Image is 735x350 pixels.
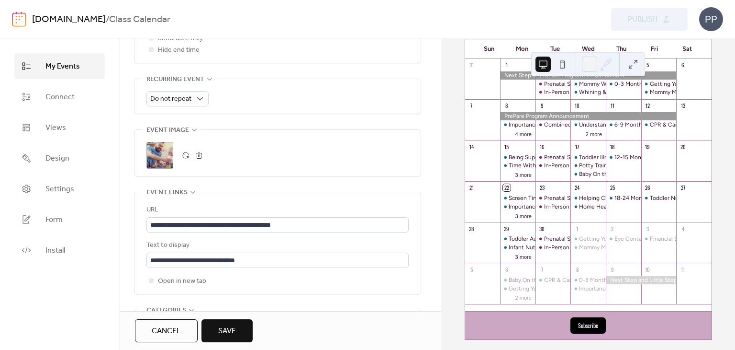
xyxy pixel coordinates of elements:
[14,237,105,263] a: Install
[152,326,181,337] span: Cancel
[503,102,510,109] div: 8
[544,162,610,170] div: In-Person Prenatal Series
[146,305,186,316] span: Categories
[650,194,733,202] div: Toddler Nutrition & Toddler Play
[535,121,571,129] div: Combined Prenatal Series – Labor & Delivery
[641,121,677,129] div: CPR & Car Seat Safety
[614,153,717,162] div: 12-15 Month & 15-18 Month Milestones
[512,170,535,178] button: 3 more
[572,39,605,58] div: Wed
[579,121,697,129] div: Understanding Your Infant & Infant Accidents
[500,162,535,170] div: Time With Toddler & Words Matter: Silent Words
[679,102,686,109] div: 13
[699,7,723,31] div: PP
[500,285,535,293] div: Getting Your Child to Eat & Creating Confidence
[535,80,571,88] div: Prenatal Series
[500,235,535,243] div: Toddler Accidents & Your Financial Future
[106,11,109,29] b: /
[609,266,616,273] div: 9
[468,61,475,69] div: 31
[679,225,686,232] div: 4
[146,74,204,85] span: Recurring event
[538,143,546,150] div: 16
[512,211,535,220] button: 3 more
[45,245,65,257] span: Install
[679,61,686,69] div: 6
[570,170,606,178] div: Baby On the Move & Staying Out of Debt
[614,121,732,129] div: 6-9 Month & 9-12 Month Infant Expectations
[14,145,105,171] a: Design
[573,143,580,150] div: 17
[570,121,606,129] div: Understanding Your Infant & Infant Accidents
[146,240,407,251] div: Text to display
[500,153,535,162] div: Being Super Mom & Credit Scores: the Good, the Bad, the Ugly
[503,61,510,69] div: 1
[512,252,535,260] button: 3 more
[201,319,253,342] button: Save
[468,102,475,109] div: 7
[45,153,69,164] span: Design
[644,102,651,109] div: 12
[535,203,571,211] div: In-Person Prenatal Series
[644,61,651,69] div: 5
[158,276,206,287] span: Open in new tab
[500,121,535,129] div: Importance of Words & Credit Cards: Friend or Foe?
[14,115,105,140] a: Views
[509,121,645,129] div: Importance of Words & Credit Cards: Friend or Foe?
[503,143,510,150] div: 15
[544,235,583,243] div: Prenatal Series
[146,187,188,198] span: Event links
[535,244,571,252] div: In-Person Prenatal Series
[146,142,173,169] div: ;
[539,39,572,58] div: Tue
[579,162,702,170] div: Potty Training & Fighting the Impulse to Spend
[158,33,203,45] span: Show date only
[679,184,686,191] div: 27
[544,276,603,284] div: CPR & Car Seat Safety
[109,11,170,29] b: Class Calendar
[45,122,66,134] span: Views
[638,39,671,58] div: Fri
[582,129,606,138] button: 2 more
[538,102,546,109] div: 9
[579,244,685,252] div: Mommy Milestones & Creating Kindness
[509,244,585,252] div: Infant Nutrition & Budget 101
[512,293,535,301] button: 2 more
[606,153,641,162] div: 12-15 Month & 15-18 Month Milestones
[609,102,616,109] div: 11
[579,80,667,88] div: Mommy Work & Quality Childcare
[45,214,63,226] span: Form
[609,184,616,191] div: 25
[468,184,475,191] div: 21
[644,225,651,232] div: 3
[570,285,606,293] div: Importance of Words & Credit Cards: Friend or Foe?
[606,235,641,243] div: Eye Contact Means Love & Words Matter: Magic Words
[503,184,510,191] div: 22
[14,84,105,110] a: Connect
[158,45,200,56] span: Hide end time
[614,194,720,202] div: 18-24 Month & 24-36 Month Milestones
[544,153,583,162] div: Prenatal Series
[544,88,610,96] div: In-Person Prenatal Series
[544,80,583,88] div: Prenatal Series
[606,121,641,129] div: 6-9 Month & 9-12 Month Infant Expectations
[644,184,651,191] div: 26
[605,39,638,58] div: Thu
[32,11,106,29] a: [DOMAIN_NAME]
[500,203,535,211] div: Importance of Bonding & Infant Expectations
[135,319,198,342] button: Cancel
[500,276,535,284] div: Baby On the Move & Staying Out of Debt
[606,194,641,202] div: 18-24 Month & 24-36 Month Milestones
[606,276,676,284] div: Next Step and Little Steps Closed
[579,194,695,202] div: Helping Children Process Change & Siblings
[614,80,730,88] div: 0-3 Month & 3-6 Month Infant Expectations
[609,143,616,150] div: 18
[538,184,546,191] div: 23
[579,235,674,243] div: Getting Your Baby to Sleep & Crying
[606,80,641,88] div: 0-3 Month & 3-6 Month Infant Expectations
[538,266,546,273] div: 7
[609,225,616,232] div: 2
[509,153,673,162] div: Being Super Mom & Credit Scores: the Good, the Bad, the Ugly
[579,285,715,293] div: Importance of Words & Credit Cards: Friend or Foe?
